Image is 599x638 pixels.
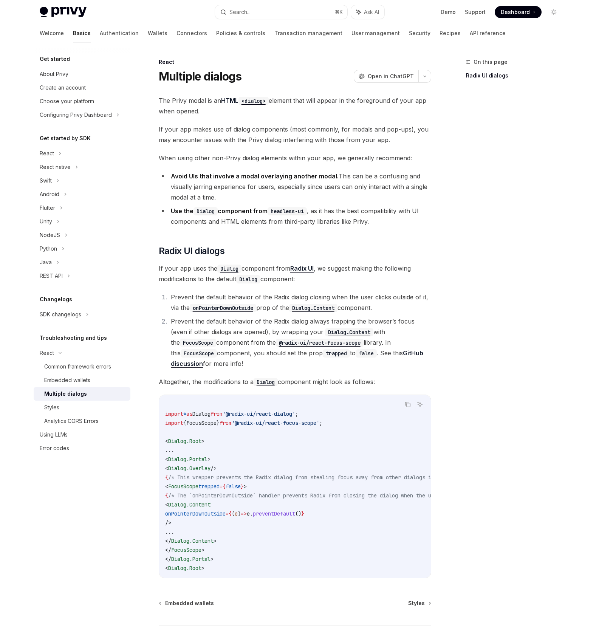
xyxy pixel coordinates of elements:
[34,94,130,108] a: Choose your platform
[235,510,238,517] span: e
[198,483,220,490] span: trapped
[44,403,59,412] div: Styles
[325,328,373,336] code: Dialog.Content
[40,7,87,17] img: light logo
[40,231,60,240] div: NodeJS
[40,83,86,92] div: Create an account
[190,304,256,312] code: onPointerDownOutside
[254,378,278,386] code: Dialog
[211,465,217,472] span: />
[276,339,364,347] code: @radix-ui/react-focus-scope
[201,438,204,444] span: >
[148,24,167,42] a: Wallets
[236,275,260,283] a: Dialog
[165,456,168,463] span: <
[229,8,251,17] div: Search...
[217,420,220,426] span: }
[192,410,211,417] span: Dialog
[440,24,461,42] a: Recipes
[40,97,94,106] div: Choose your platform
[40,203,55,212] div: Flutter
[223,410,295,417] span: '@radix-ui/react-dialog'
[183,420,186,426] span: {
[168,438,201,444] span: Dialog.Root
[165,410,183,417] span: import
[40,149,54,158] div: React
[465,8,486,16] a: Support
[168,474,474,481] span: /* This wrapper prevents the Radix dialog from stealing focus away from other dialogs in the page...
[364,8,379,16] span: Ask AI
[168,456,207,463] span: Dialog.Portal
[289,304,337,311] a: Dialog.Content
[408,599,430,607] a: Styles
[165,599,214,607] span: Embedded wallets
[221,97,269,104] a: HTML<dialog>
[295,510,301,517] span: ()
[40,134,91,143] h5: Get started by SDK
[40,24,64,42] a: Welcome
[168,565,201,571] span: Dialog.Root
[44,376,90,385] div: Embedded wallets
[403,400,413,409] button: Copy the contents from the code block
[168,501,211,508] span: Dialog.Content
[165,565,168,571] span: <
[220,420,232,426] span: from
[44,362,111,371] div: Common framework errors
[44,389,87,398] div: Multiple dialogs
[171,172,339,180] strong: Avoid UIs that involve a modal overlaying another modal.
[368,73,414,80] span: Open in ChatGPT
[168,465,211,472] span: Dialog.Overlay
[171,207,307,215] strong: Use the component from
[34,67,130,81] a: About Privy
[34,360,130,373] a: Common framework errors
[165,501,168,508] span: <
[159,58,431,66] div: React
[40,444,69,453] div: Error codes
[165,556,171,562] span: </
[165,510,226,517] span: onPointerDownOutside
[165,447,174,454] span: ...
[73,24,91,42] a: Basics
[216,24,265,42] a: Policies & controls
[295,410,298,417] span: ;
[40,217,52,226] div: Unity
[354,70,418,83] button: Open in ChatGPT
[159,263,431,284] span: If your app uses the component from , we suggest making the following modifications to the defaul...
[165,537,171,544] span: </
[241,483,244,490] span: }
[229,510,232,517] span: {
[159,599,214,607] a: Embedded wallets
[181,349,217,358] code: FocusScope
[217,265,241,273] code: Dialog
[495,6,542,18] a: Dashboard
[165,465,168,472] span: <
[40,310,81,319] div: SDK changelogs
[165,420,183,426] span: import
[409,24,430,42] a: Security
[220,483,223,490] span: =
[223,483,226,490] span: {
[501,8,530,16] span: Dashboard
[408,599,425,607] span: Styles
[171,556,211,562] span: Dialog.Portal
[548,6,560,18] button: Toggle dark mode
[34,441,130,455] a: Error codes
[171,547,201,553] span: FocusScope
[232,510,235,517] span: (
[301,510,304,517] span: }
[40,348,54,358] div: React
[351,24,400,42] a: User management
[466,70,566,82] a: Radix UI dialogs
[268,207,307,215] a: headless-ui
[168,483,198,490] span: FocusScope
[356,349,377,358] code: false
[193,207,218,215] code: Dialog
[351,5,384,19] button: Ask AI
[34,373,130,387] a: Embedded wallets
[241,510,247,517] span: =>
[171,537,214,544] span: Dialog.Content
[165,483,168,490] span: <
[201,547,204,553] span: >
